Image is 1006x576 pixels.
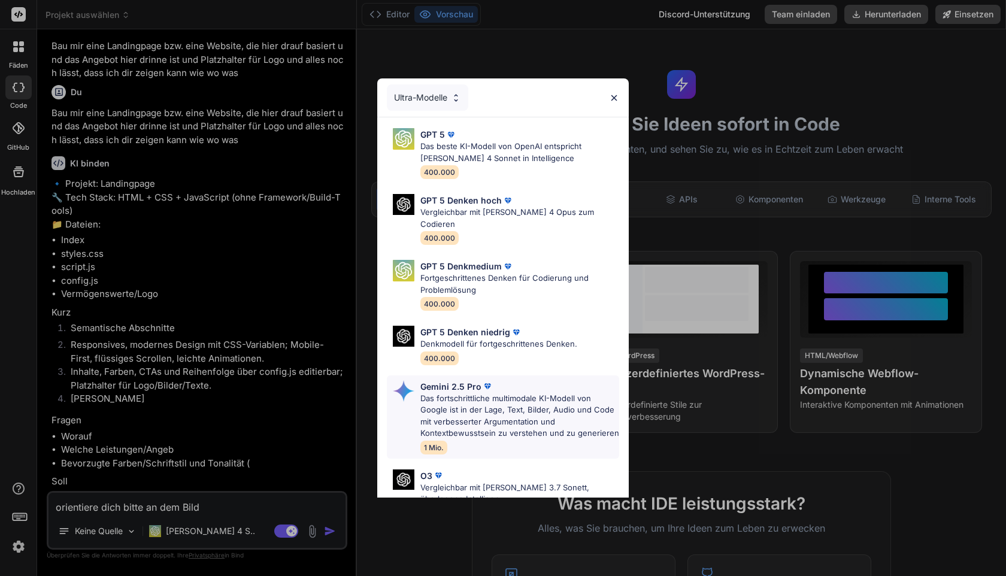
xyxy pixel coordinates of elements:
img: Modelle auswählen [393,380,414,402]
img: Prämie [502,260,514,272]
font: Denkmodell für fortgeschrittenes Denken. [420,339,577,348]
font: Gemini 2.5 Pro [420,381,481,392]
img: Prämie [502,195,514,207]
font: Das beste KI-Modell von OpenAI entspricht [PERSON_NAME] 4 Sonnet in Intelligence [420,141,581,163]
img: Modelle auswählen [393,128,414,150]
font: GPT 5 Denken niedrig [420,327,510,337]
img: Prämie [510,326,522,338]
img: Modelle auswählen [393,469,414,490]
font: Das fortschrittliche multimodale KI-Modell von Google ist in der Lage, Text, Bilder, Audio und Co... [420,393,619,438]
font: GPT 5 [420,129,445,140]
img: Modelle auswählen [393,194,414,215]
font: Vergleichbar mit [PERSON_NAME] 3.7 Sonett, überlegene Intelligenz [420,483,589,504]
img: Prämie [432,469,444,481]
font: 1 Mio. [424,443,444,452]
font: Fortgeschrittenes Denken für Codierung und Problemlösung [420,273,589,295]
img: Prämie [445,129,457,141]
font: 400.000 [424,354,455,363]
font: 400.000 [424,234,455,242]
font: 400.000 [424,299,455,308]
img: schließen [609,93,619,103]
img: Prämie [481,380,493,392]
font: GPT 5 Denken hoch [420,195,502,205]
font: Vergleichbar mit [PERSON_NAME] 4 Opus zum Codieren [420,207,594,229]
font: GPT 5 Denkmedium [420,261,502,271]
img: Modelle auswählen [393,260,414,281]
img: Modelle auswählen [393,326,414,347]
font: 400.000 [424,168,455,177]
img: Modelle auswählen [451,93,461,103]
font: O3 [420,471,432,481]
font: Ultra-Modelle [394,92,447,102]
